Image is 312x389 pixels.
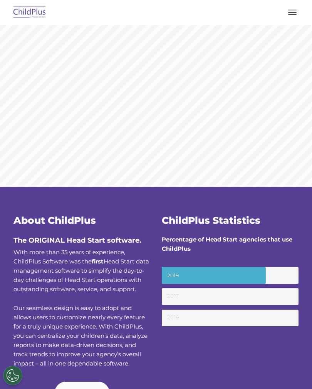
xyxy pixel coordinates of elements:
[162,288,299,305] small: 2017
[162,267,299,284] small: 2019
[13,215,96,226] span: About ChildPlus
[13,236,141,245] span: The ORIGINAL Head Start software.
[12,3,48,22] img: ChildPlus by Procare Solutions
[13,248,149,293] span: With more than 35 years of experience, ChildPlus Software was the Head Start data management soft...
[162,215,260,226] span: ChildPlus Statistics
[162,236,292,252] strong: Percentage of Head Start agencies that use ChildPlus
[13,304,148,367] span: Our seamless design is easy to adopt and allows users to customize nearly every feature for a tru...
[162,310,299,327] small: 2016
[3,366,22,385] button: Cookies Settings
[92,258,104,265] b: first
